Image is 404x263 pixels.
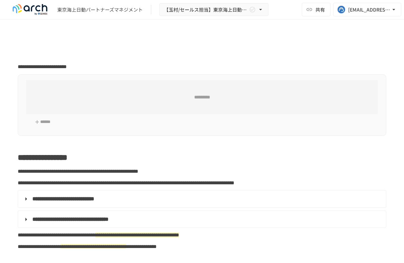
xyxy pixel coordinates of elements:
span: 共有 [315,6,325,13]
div: 東京海上日動パートナーズマネジメント [57,6,143,13]
button: [EMAIL_ADDRESS][DOMAIN_NAME] [333,3,401,16]
button: 共有 [302,3,330,16]
span: 【玉村/セールス担当】東京海上日動パートナーズマネジメント株式会社様_初期設定サポート [164,5,248,14]
button: 【玉村/セールス担当】東京海上日動パートナーズマネジメント株式会社様_初期設定サポート [159,3,268,16]
div: [EMAIL_ADDRESS][DOMAIN_NAME] [348,5,390,14]
img: logo-default@2x-9cf2c760.svg [8,4,52,15]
